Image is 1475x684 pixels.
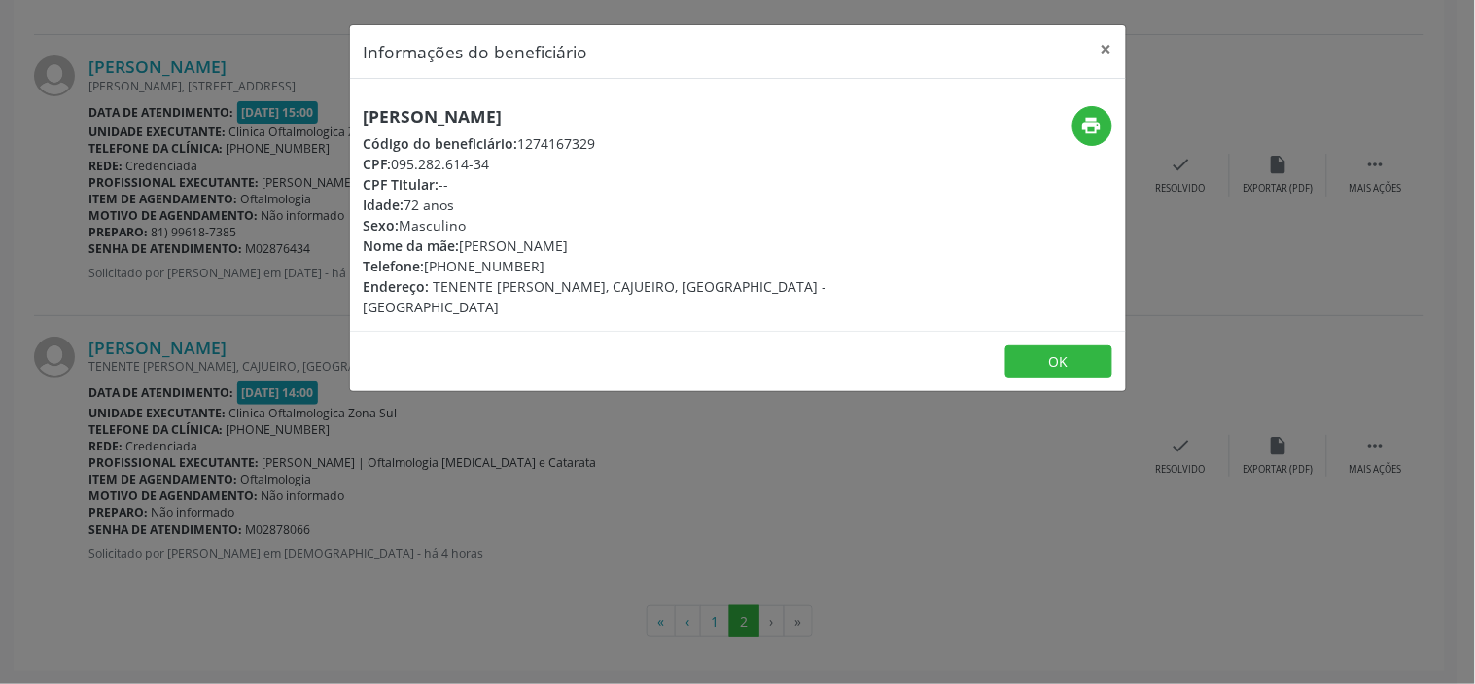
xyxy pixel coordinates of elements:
[364,196,404,214] span: Idade:
[1005,345,1112,378] button: OK
[364,215,854,235] div: Masculino
[1081,115,1103,136] i: print
[364,216,400,234] span: Sexo:
[364,236,460,255] span: Nome da mãe:
[364,174,854,195] div: --
[364,106,854,126] h5: [PERSON_NAME]
[364,256,854,276] div: [PHONE_NUMBER]
[364,154,854,174] div: 095.282.614-34
[364,257,425,275] span: Telefone:
[364,195,854,215] div: 72 anos
[364,277,430,296] span: Endereço:
[364,39,588,64] h5: Informações do beneficiário
[364,134,518,153] span: Código do beneficiário:
[364,155,392,173] span: CPF:
[364,133,854,154] div: 1274167329
[364,277,827,316] span: TENENTE [PERSON_NAME], CAJUEIRO, [GEOGRAPHIC_DATA] - [GEOGRAPHIC_DATA]
[364,175,439,194] span: CPF Titular:
[1087,25,1126,73] button: Close
[364,235,854,256] div: [PERSON_NAME]
[1072,106,1112,146] button: print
